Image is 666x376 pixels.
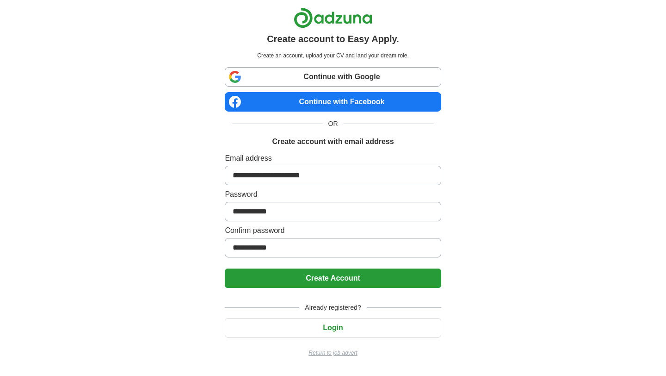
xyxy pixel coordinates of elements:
label: Password [225,189,441,200]
span: Already registered? [299,303,366,313]
h1: Create account to Easy Apply. [267,32,399,46]
a: Continue with Facebook [225,92,441,112]
button: Login [225,318,441,338]
button: Create Account [225,269,441,288]
img: Adzuna logo [294,7,372,28]
a: Continue with Google [225,67,441,87]
p: Create an account, upload your CV and land your dream role. [227,51,439,60]
a: Return to job advert [225,349,441,357]
span: OR [323,119,344,129]
label: Confirm password [225,225,441,236]
a: Login [225,324,441,332]
label: Email address [225,153,441,164]
h1: Create account with email address [272,136,394,147]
